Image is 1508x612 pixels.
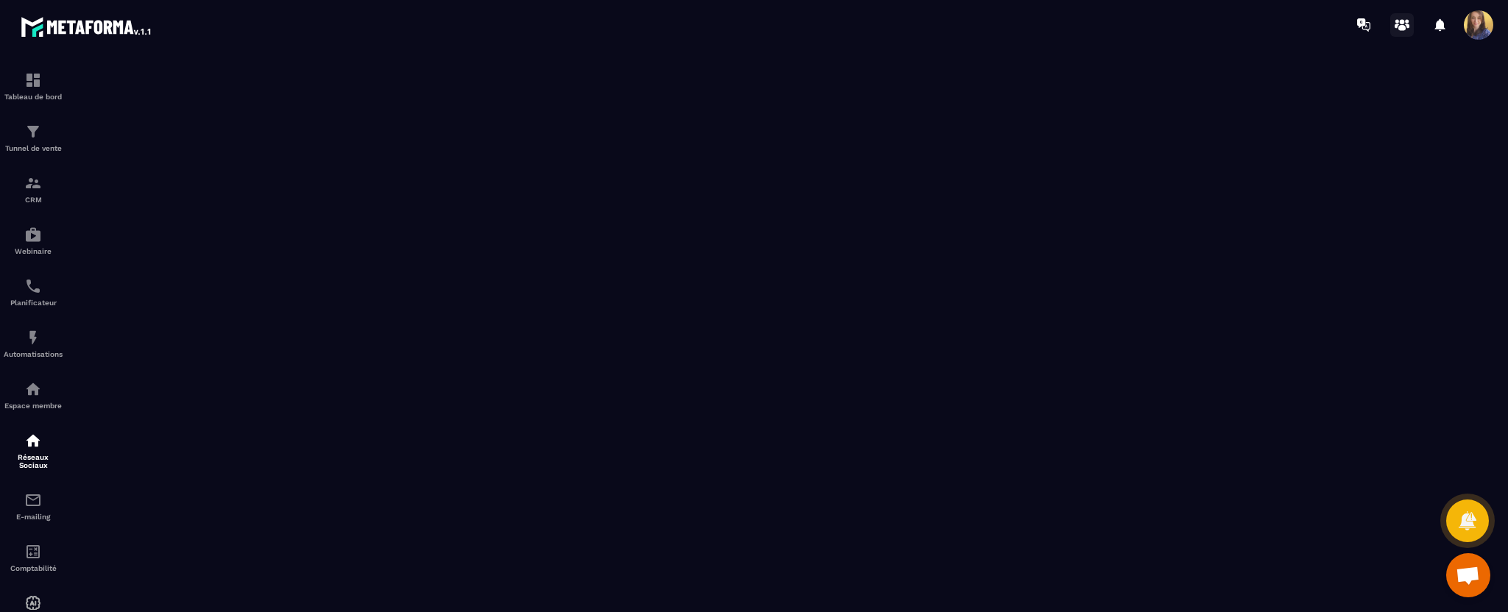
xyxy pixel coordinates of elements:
[24,329,42,346] img: automations
[24,432,42,449] img: social-network
[24,594,42,612] img: automations
[4,318,63,369] a: automationsautomationsAutomatisations
[4,196,63,204] p: CRM
[4,350,63,358] p: Automatisations
[4,266,63,318] a: schedulerschedulerPlanificateur
[4,163,63,215] a: formationformationCRM
[24,174,42,192] img: formation
[24,71,42,89] img: formation
[4,513,63,521] p: E-mailing
[4,402,63,410] p: Espace membre
[24,226,42,243] img: automations
[4,247,63,255] p: Webinaire
[4,369,63,421] a: automationsautomationsEspace membre
[4,480,63,532] a: emailemailE-mailing
[21,13,153,40] img: logo
[24,543,42,561] img: accountant
[24,491,42,509] img: email
[4,532,63,583] a: accountantaccountantComptabilité
[4,60,63,112] a: formationformationTableau de bord
[4,453,63,469] p: Réseaux Sociaux
[24,277,42,295] img: scheduler
[24,380,42,398] img: automations
[4,93,63,101] p: Tableau de bord
[24,123,42,140] img: formation
[4,299,63,307] p: Planificateur
[4,564,63,572] p: Comptabilité
[4,421,63,480] a: social-networksocial-networkRéseaux Sociaux
[4,144,63,152] p: Tunnel de vente
[1446,553,1490,597] a: Ouvrir le chat
[4,215,63,266] a: automationsautomationsWebinaire
[4,112,63,163] a: formationformationTunnel de vente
